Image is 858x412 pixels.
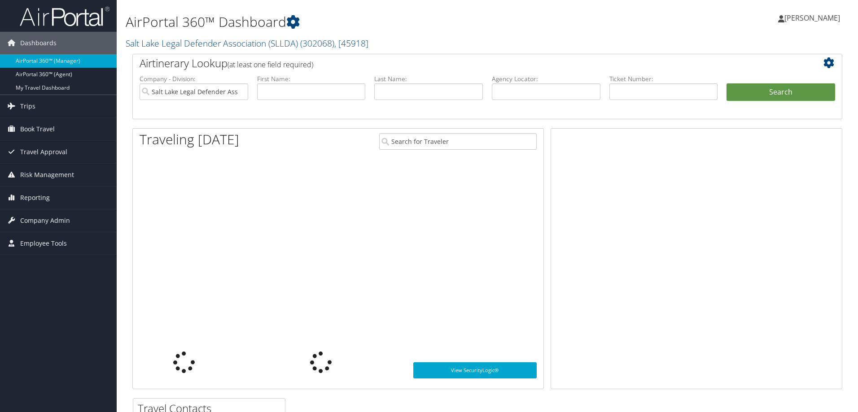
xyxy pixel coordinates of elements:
[492,74,600,83] label: Agency Locator:
[784,13,840,23] span: [PERSON_NAME]
[300,37,334,49] span: ( 302068 )
[20,141,67,163] span: Travel Approval
[20,6,109,27] img: airportal-logo.png
[257,74,366,83] label: First Name:
[20,118,55,140] span: Book Travel
[126,37,368,49] a: Salt Lake Legal Defender Association (SLLDA)
[778,4,849,31] a: [PERSON_NAME]
[374,74,483,83] label: Last Name:
[140,130,239,149] h1: Traveling [DATE]
[140,56,776,71] h2: Airtinerary Lookup
[20,186,50,209] span: Reporting
[228,60,313,69] span: (at least one field required)
[140,74,248,83] label: Company - Division:
[20,164,74,186] span: Risk Management
[413,362,537,378] a: View SecurityLogic®
[20,95,35,117] span: Trips
[20,209,70,232] span: Company Admin
[334,37,368,49] span: , [ 45918 ]
[727,83,835,101] button: Search
[379,133,537,150] input: Search for Traveler
[126,13,608,31] h1: AirPortal 360™ Dashboard
[20,232,67,255] span: Employee Tools
[20,32,57,54] span: Dashboards
[609,74,718,83] label: Ticket Number:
